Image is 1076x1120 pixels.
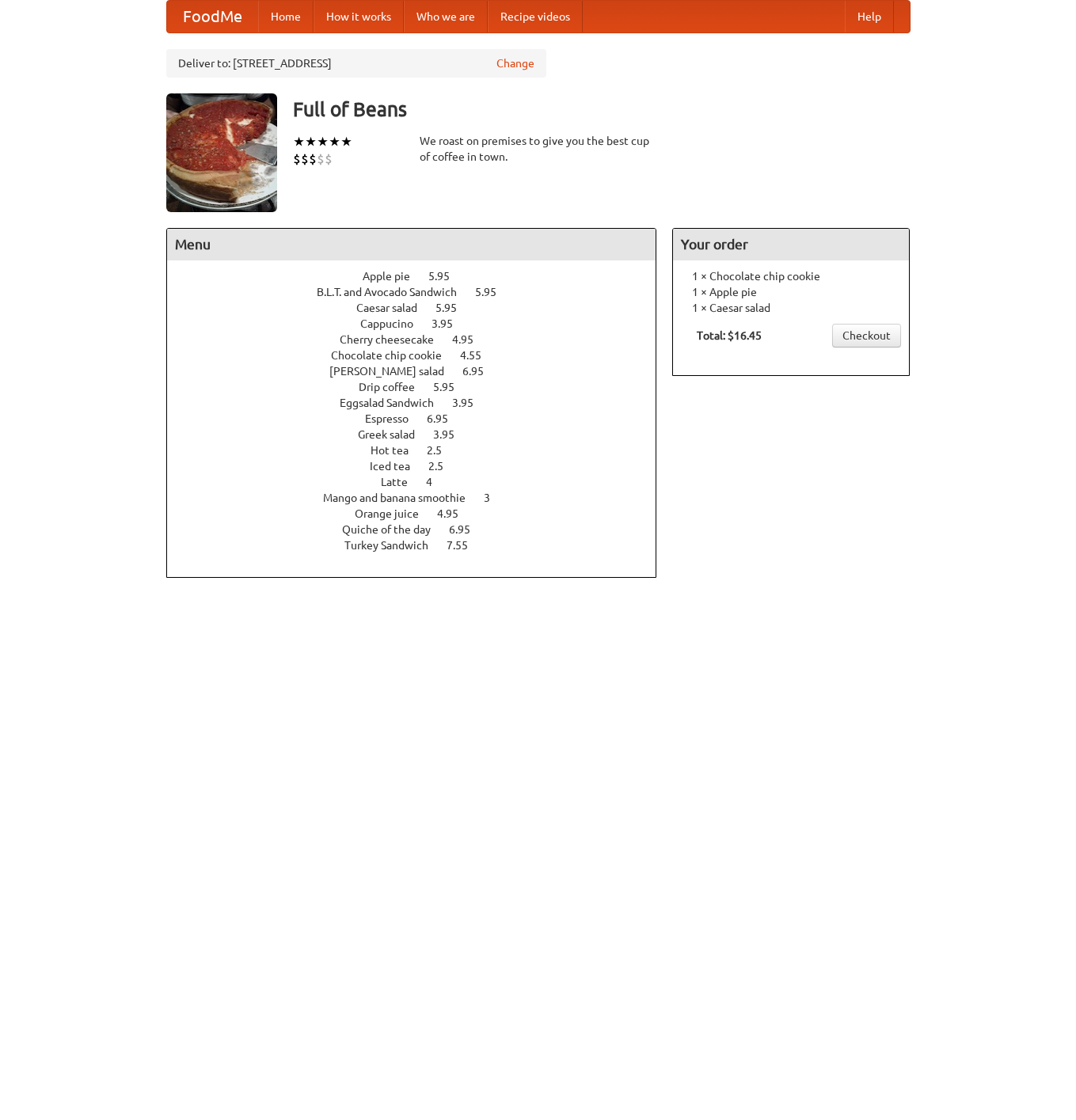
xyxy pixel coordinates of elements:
[323,492,481,504] span: Mango and banana smoothie
[452,333,489,346] span: 4.95
[845,1,894,32] a: Help
[447,539,484,552] span: 7.55
[329,133,340,150] li: ★
[358,428,431,441] span: Greek salad
[363,270,479,283] a: Apple pie 5.95
[317,150,325,168] li: $
[325,150,333,168] li: $
[420,133,657,165] div: We roast on premises to give you the best cup of coffee in town.
[355,507,488,520] a: Orange juice 4.95
[355,507,435,520] span: Orange juice
[371,444,471,457] a: Hot tea 2.5
[342,523,447,536] span: Quiche of the day
[342,523,500,536] a: Quiche of the day 6.95
[340,333,503,346] a: Cherry cheesecake 4.95
[433,381,470,393] span: 5.95
[359,381,431,393] span: Drip coffee
[433,428,470,441] span: 3.95
[462,365,500,378] span: 6.95
[381,476,424,488] span: Latte
[460,349,497,362] span: 4.55
[360,317,482,330] a: Cappucino 3.95
[681,268,901,284] li: 1 × Chocolate chip cookie
[358,428,484,441] a: Greek salad 3.95
[365,412,477,425] a: Espresso 6.95
[484,492,506,504] span: 3
[166,93,277,212] img: angular.jpg
[317,286,526,298] a: B.L.T. and Avocado Sandwich 5.95
[426,476,448,488] span: 4
[329,365,513,378] a: [PERSON_NAME] salad 6.95
[427,412,464,425] span: 6.95
[681,300,901,316] li: 1 × Caesar salad
[167,1,258,32] a: FoodMe
[359,381,484,393] a: Drip coffee 5.95
[427,444,458,457] span: 2.5
[317,133,329,150] li: ★
[166,49,546,78] div: Deliver to: [STREET_ADDRESS]
[370,460,473,473] a: Iced tea 2.5
[305,133,317,150] li: ★
[301,150,309,168] li: $
[435,302,473,314] span: 5.95
[449,523,486,536] span: 6.95
[293,150,301,168] li: $
[363,270,426,283] span: Apple pie
[344,539,444,552] span: Turkey Sandwich
[437,507,474,520] span: 4.95
[475,286,512,298] span: 5.95
[329,365,460,378] span: [PERSON_NAME] salad
[432,317,469,330] span: 3.95
[317,286,473,298] span: B.L.T. and Avocado Sandwich
[258,1,314,32] a: Home
[356,302,486,314] a: Caesar salad 5.95
[673,229,909,260] h4: Your order
[381,476,462,488] a: Latte 4
[293,93,911,125] h3: Full of Beans
[488,1,583,32] a: Recipe videos
[428,460,459,473] span: 2.5
[360,317,429,330] span: Cappucino
[340,333,450,346] span: Cherry cheesecake
[832,324,901,347] a: Checkout
[370,460,426,473] span: Iced tea
[344,539,497,552] a: Turkey Sandwich 7.55
[340,397,503,409] a: Eggsalad Sandwich 3.95
[681,284,901,300] li: 1 × Apple pie
[314,1,404,32] a: How it works
[452,397,489,409] span: 3.95
[340,133,352,150] li: ★
[365,412,424,425] span: Espresso
[323,492,519,504] a: Mango and banana smoothie 3
[331,349,511,362] a: Chocolate chip cookie 4.55
[496,55,534,71] a: Change
[293,133,305,150] li: ★
[356,302,433,314] span: Caesar salad
[428,270,466,283] span: 5.95
[309,150,317,168] li: $
[697,329,762,342] b: Total: $16.45
[340,397,450,409] span: Eggsalad Sandwich
[404,1,488,32] a: Who we are
[331,349,458,362] span: Chocolate chip cookie
[371,444,424,457] span: Hot tea
[167,229,656,260] h4: Menu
